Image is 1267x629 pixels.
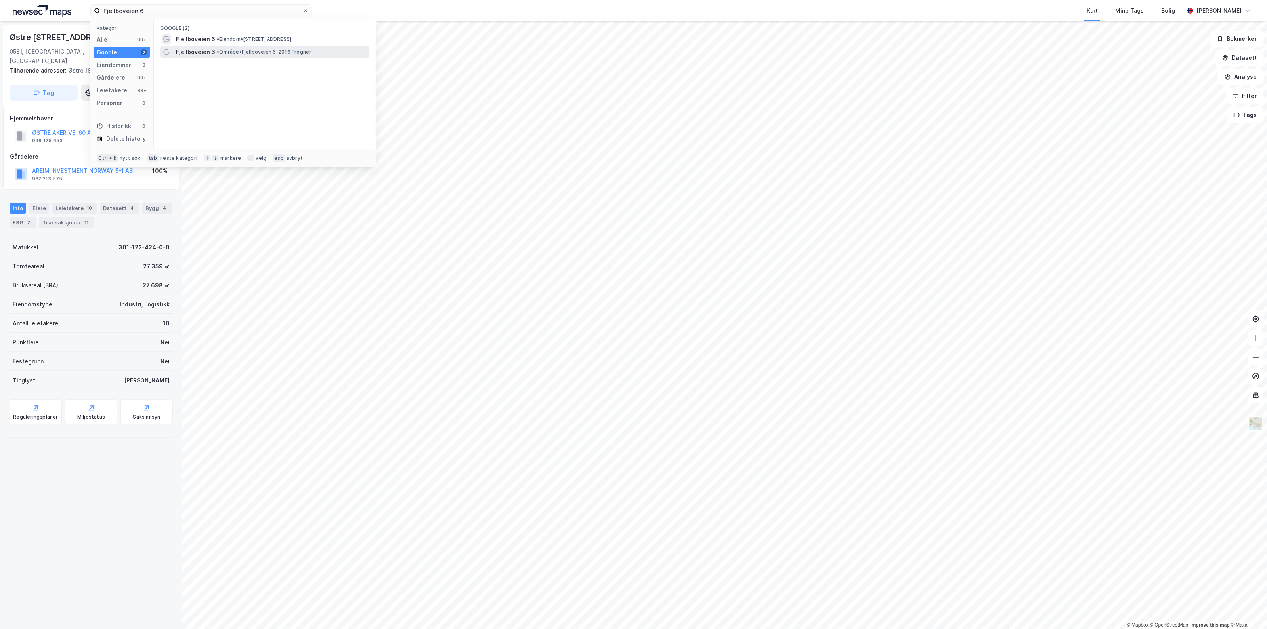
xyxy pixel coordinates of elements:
[1227,107,1264,123] button: Tags
[176,47,215,57] span: Fjellboveien 6
[217,49,311,55] span: Område • Fjellboveien 6, 2016 Frogner
[141,123,147,129] div: 0
[13,243,38,252] div: Matrikkel
[1215,50,1264,66] button: Datasett
[1226,88,1264,104] button: Filter
[13,319,58,328] div: Antall leietakere
[97,48,117,57] div: Google
[1191,622,1230,628] a: Improve this map
[124,376,170,385] div: [PERSON_NAME]
[133,414,161,420] div: Saksinnsyn
[10,152,172,161] div: Gårdeiere
[136,75,147,81] div: 99+
[160,155,197,161] div: neste kategori
[1210,31,1264,47] button: Bokmerker
[142,203,172,214] div: Bygg
[161,357,170,366] div: Nei
[10,31,111,44] div: Østre [STREET_ADDRESS]
[13,5,71,17] img: logo.a4113a55bc3d86da70a041830d287a7e.svg
[10,47,110,66] div: 0581, [GEOGRAPHIC_DATA], [GEOGRAPHIC_DATA]
[106,134,146,143] div: Delete history
[141,100,147,106] div: 0
[10,66,166,75] div: Østre [STREET_ADDRESS]
[97,73,125,82] div: Gårdeiere
[1196,6,1242,15] div: [PERSON_NAME]
[1127,622,1149,628] a: Mapbox
[1227,591,1267,629] iframe: Chat Widget
[29,203,49,214] div: Eiere
[13,262,44,271] div: Tomteareal
[25,218,33,226] div: 2
[1248,416,1263,431] img: Z
[97,121,131,131] div: Historikk
[10,85,78,101] button: Tag
[32,138,63,144] div: 996 125 653
[136,36,147,43] div: 99+
[32,176,62,182] div: 932 213 575
[256,155,266,161] div: velg
[1115,6,1144,15] div: Mine Tags
[118,243,170,252] div: 301-122-424-0-0
[97,86,127,95] div: Leietakere
[120,300,170,309] div: Industri, Logistikk
[13,338,39,347] div: Punktleie
[176,34,215,44] span: Fjellboveien 6
[97,154,118,162] div: Ctrl + k
[287,155,303,161] div: avbryt
[39,217,94,228] div: Transaksjoner
[13,376,35,385] div: Tinglyst
[1161,6,1175,15] div: Bolig
[152,166,168,176] div: 100%
[52,203,97,214] div: Leietakere
[10,114,172,123] div: Hjemmelshaver
[217,36,219,42] span: •
[136,87,147,94] div: 99+
[217,36,291,42] span: Eiendom • [STREET_ADDRESS]
[10,217,36,228] div: ESG
[143,262,170,271] div: 27 359 ㎡
[10,203,26,214] div: Info
[1087,6,1098,15] div: Kart
[97,35,107,44] div: Alle
[161,204,168,212] div: 4
[163,319,170,328] div: 10
[120,155,141,161] div: nytt søk
[217,49,219,55] span: •
[13,357,44,366] div: Festegrunn
[77,414,105,420] div: Miljøstatus
[13,300,52,309] div: Eiendomstype
[97,25,150,31] div: Kategori
[10,67,68,74] span: Tilhørende adresser:
[273,154,285,162] div: esc
[85,204,94,212] div: 10
[1150,622,1189,628] a: OpenStreetMap
[128,204,136,212] div: 4
[147,154,159,162] div: tab
[154,19,376,33] div: Google (2)
[141,62,147,68] div: 3
[161,338,170,347] div: Nei
[1218,69,1264,85] button: Analyse
[82,218,90,226] div: 11
[13,281,58,290] div: Bruksareal (BRA)
[143,281,170,290] div: 27 698 ㎡
[13,414,58,420] div: Reguleringsplaner
[100,203,139,214] div: Datasett
[97,60,131,70] div: Eiendommer
[100,5,302,17] input: Søk på adresse, matrikkel, gårdeiere, leietakere eller personer
[220,155,241,161] div: markere
[141,49,147,55] div: 2
[97,98,122,108] div: Personer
